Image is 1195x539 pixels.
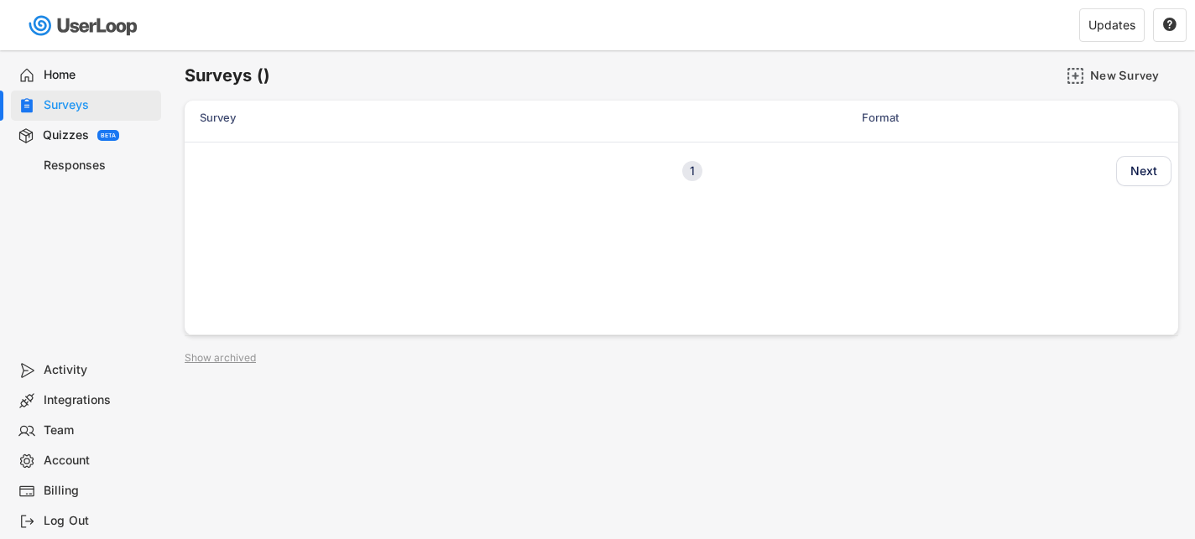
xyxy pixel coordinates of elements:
div: Billing [44,483,154,499]
div: Team [44,422,154,438]
div: 1 [682,165,702,177]
div: Activity [44,362,154,378]
button: Next [1116,156,1172,186]
text:  [1163,17,1177,32]
div: Updates [1088,19,1135,31]
h6: Surveys () [185,65,270,87]
div: Show archived [185,353,256,363]
div: Account [44,453,154,469]
div: Responses [44,158,154,174]
div: Log Out [44,513,154,529]
img: AddMajor.svg [1067,67,1084,85]
div: Integrations [44,392,154,408]
div: Home [44,67,154,83]
div: Surveys [44,97,154,113]
div: Survey [200,110,852,125]
div: Format [862,110,1030,125]
button:  [1162,18,1177,33]
div: BETA [101,132,116,138]
img: userloop-logo-01.svg [25,8,144,43]
div: New Survey [1090,68,1174,83]
div: Quizzes [43,127,89,143]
